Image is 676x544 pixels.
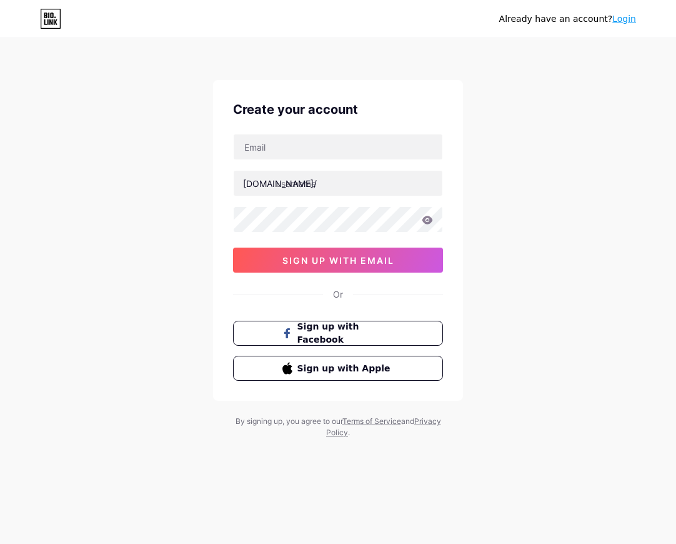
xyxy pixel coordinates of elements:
[233,248,443,273] button: sign up with email
[297,362,394,375] span: Sign up with Apple
[233,321,443,346] button: Sign up with Facebook
[234,171,442,196] input: username
[232,416,444,438] div: By signing up, you agree to our and .
[333,288,343,301] div: Or
[243,177,317,190] div: [DOMAIN_NAME]/
[233,356,443,381] button: Sign up with Apple
[282,255,394,266] span: sign up with email
[342,416,401,426] a: Terms of Service
[233,100,443,119] div: Create your account
[612,14,636,24] a: Login
[234,134,442,159] input: Email
[297,320,394,346] span: Sign up with Facebook
[499,13,636,26] div: Already have an account?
